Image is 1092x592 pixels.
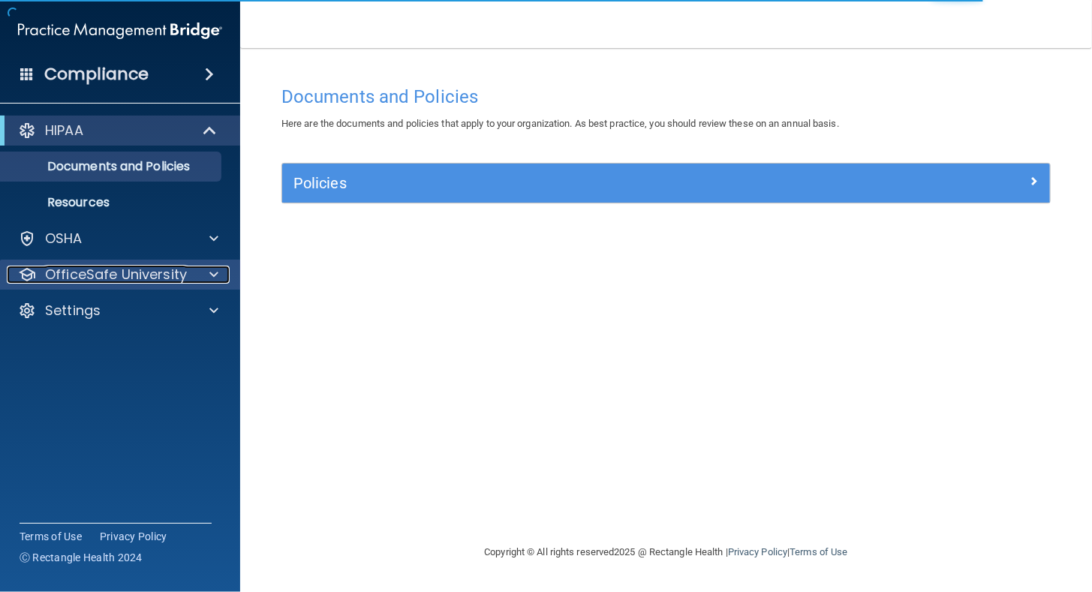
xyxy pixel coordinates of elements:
a: Privacy Policy [100,529,167,544]
a: OSHA [18,230,218,248]
p: Resources [10,195,215,210]
p: OSHA [45,230,83,248]
a: Settings [18,302,218,320]
p: HIPAA [45,122,83,140]
img: PMB logo [18,16,222,46]
h5: Policies [293,175,847,191]
p: OfficeSafe University [45,266,187,284]
span: Ⓒ Rectangle Health 2024 [20,550,143,565]
a: Terms of Use [790,546,847,557]
a: Privacy Policy [728,546,787,557]
p: Documents and Policies [10,159,215,174]
div: Copyright © All rights reserved 2025 @ Rectangle Health | | [393,528,940,576]
a: Policies [293,171,1039,195]
a: OfficeSafe University [18,266,218,284]
p: Settings [45,302,101,320]
span: Here are the documents and policies that apply to your organization. As best practice, you should... [281,118,839,129]
h4: Documents and Policies [281,87,1051,107]
a: Terms of Use [20,529,82,544]
h4: Compliance [44,64,149,85]
a: HIPAA [18,122,218,140]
